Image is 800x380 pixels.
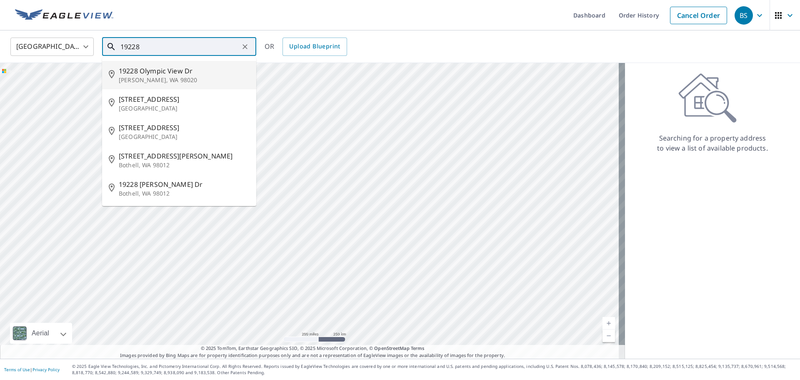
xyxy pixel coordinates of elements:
div: Aerial [10,323,72,344]
a: Current Level 5, Zoom Out [602,330,615,342]
p: Searching for a property address to view a list of available products. [657,133,768,153]
button: Clear [239,41,251,53]
a: Terms [411,345,425,351]
span: [STREET_ADDRESS] [119,94,250,104]
div: Aerial [29,323,52,344]
span: Upload Blueprint [289,41,340,52]
a: Terms of Use [4,367,30,372]
a: Cancel Order [670,7,727,24]
p: [PERSON_NAME], WA 98020 [119,76,250,84]
a: Current Level 5, Zoom In [602,317,615,330]
p: [GEOGRAPHIC_DATA] [119,104,250,113]
a: OpenStreetMap [374,345,409,351]
p: Bothell, WA 98012 [119,189,250,198]
div: OR [265,38,347,56]
p: | [4,367,60,372]
a: Upload Blueprint [282,38,347,56]
img: EV Logo [15,9,113,22]
div: [GEOGRAPHIC_DATA] [10,35,94,58]
span: [STREET_ADDRESS][PERSON_NAME] [119,151,250,161]
p: [GEOGRAPHIC_DATA] [119,133,250,141]
span: [STREET_ADDRESS] [119,123,250,133]
div: BS [735,6,753,25]
p: © 2025 Eagle View Technologies, Inc. and Pictometry International Corp. All Rights Reserved. Repo... [72,363,796,376]
input: Search by address or latitude-longitude [120,35,239,58]
a: Privacy Policy [32,367,60,372]
span: 19228 Olympic View Dr [119,66,250,76]
p: Bothell, WA 98012 [119,161,250,169]
span: © 2025 TomTom, Earthstar Geographics SIO, © 2025 Microsoft Corporation, © [201,345,425,352]
span: 19228 [PERSON_NAME] Dr [119,179,250,189]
